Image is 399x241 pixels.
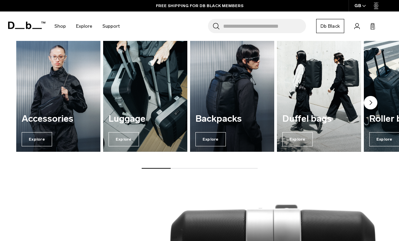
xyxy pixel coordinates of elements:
[49,11,125,41] nav: Main Navigation
[103,38,187,152] a: Luggage Explore
[277,38,361,152] div: 4 / 7
[277,38,361,152] a: Duffel bags Explore
[195,132,226,146] span: Explore
[364,96,377,111] button: Next slide
[190,38,274,152] div: 3 / 7
[156,3,243,9] a: FREE SHIPPING FOR DB BLACK MEMBERS
[190,38,274,152] a: Backpacks Explore
[282,132,313,146] span: Explore
[316,19,344,33] a: Db Black
[103,38,187,152] div: 2 / 7
[109,132,139,146] span: Explore
[22,132,52,146] span: Explore
[195,114,269,124] h3: Backpacks
[54,14,66,38] a: Shop
[16,38,100,152] div: 1 / 7
[16,38,100,152] a: Accessories Explore
[282,114,356,124] h3: Duffel bags
[109,114,182,124] h3: Luggage
[102,14,120,38] a: Support
[22,114,95,124] h3: Accessories
[76,14,92,38] a: Explore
